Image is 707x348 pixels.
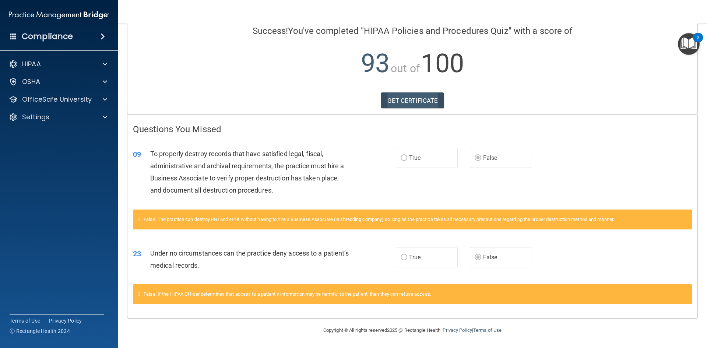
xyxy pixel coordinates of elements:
span: HIPAA Policies and Procedures Quiz [364,26,508,36]
span: 93 [361,48,390,78]
p: OfficeSafe University [22,95,92,104]
span: 23 [133,249,141,258]
span: False [483,254,497,261]
a: Settings [9,113,107,122]
h4: Compliance [22,31,73,42]
a: Terms of Use [10,317,40,324]
button: Open Resource Center, 2 new notifications [678,33,700,55]
input: False [475,155,481,161]
p: HIPAA [22,60,41,68]
a: Terms of Use [473,327,502,333]
span: False. If the HIPAA Officer determines that access to a patient’s information may be harmful to t... [144,291,431,297]
span: out of [391,62,420,75]
span: Ⓒ Rectangle Health 2024 [10,327,70,335]
span: True [409,254,421,261]
p: Settings [22,113,49,122]
a: OfficeSafe University [9,95,107,104]
p: OSHA [22,77,41,86]
span: 09 [133,150,141,159]
a: Privacy Policy [443,327,472,333]
div: Copyright © All rights reserved 2025 @ Rectangle Health | | [278,319,547,342]
a: GET CERTIFICATE [381,92,444,109]
iframe: Drift Widget Chat Controller [670,297,698,325]
input: True [401,155,407,161]
input: True [401,255,407,260]
span: 100 [421,48,464,78]
span: False [483,154,497,161]
span: False. The practice can destroy PHI and ePHI without having to hire a Business Associate (ie shre... [144,217,614,222]
h4: Questions You Missed [133,124,692,134]
input: False [475,255,481,260]
img: PMB logo [9,8,109,22]
span: Under no circumstances can the practice deny access to a patient’s medical records. [150,249,349,269]
a: HIPAA [9,60,107,68]
span: Success! [253,26,288,36]
span: To properly destroy records that have satisfied legal, fiscal, administrative and archival requir... [150,150,344,194]
a: Privacy Policy [49,317,82,324]
div: 2 [697,38,699,47]
h4: You've completed " " with a score of [133,26,692,36]
span: True [409,154,421,161]
a: OSHA [9,77,107,86]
